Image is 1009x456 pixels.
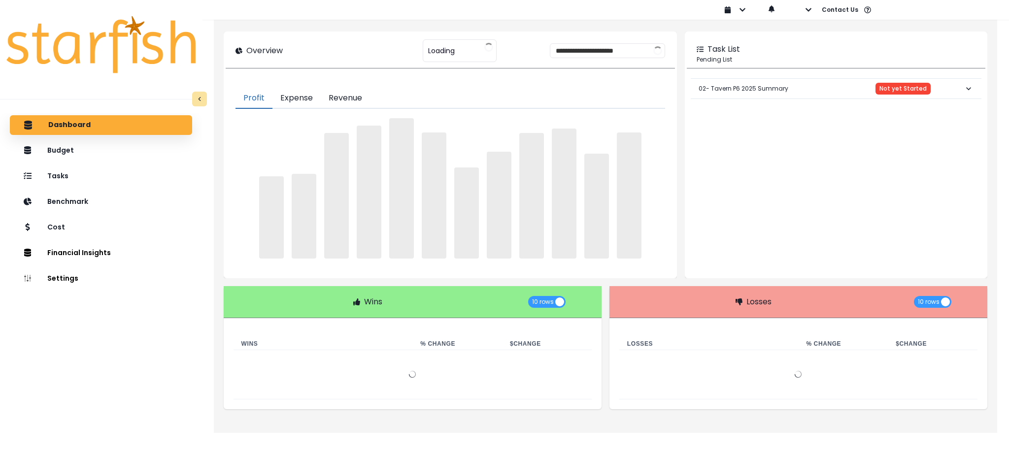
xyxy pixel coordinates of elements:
th: % Change [798,338,888,350]
span: ‌ [487,152,511,258]
span: ‌ [292,174,316,258]
button: Expense [272,88,321,109]
button: 02- Tavern P6 2025 SummaryNot yet Started [691,79,981,98]
span: ‌ [617,132,641,259]
button: Tasks [10,166,192,186]
button: Revenue [321,88,370,109]
p: Cost [47,223,65,231]
span: ‌ [357,126,381,258]
th: % Change [412,338,502,350]
p: Pending List [697,55,975,64]
button: Settings [10,269,192,289]
span: ‌ [422,132,446,259]
span: ‌ [454,167,479,259]
span: ‌ [584,154,609,258]
button: Benchmark [10,192,192,212]
p: Task List [707,43,740,55]
button: Profit [235,88,272,109]
p: Overview [246,45,283,57]
th: $ Change [502,338,592,350]
p: Wins [364,296,382,308]
button: Dashboard [10,115,192,135]
span: Loading [428,40,455,61]
p: Budget [47,146,74,155]
p: Tasks [47,172,68,180]
p: 02- Tavern P6 2025 Summary [699,76,788,101]
span: ‌ [259,176,284,258]
p: Losses [746,296,772,308]
p: Dashboard [48,121,91,130]
span: ‌ [552,129,576,258]
button: Cost [10,218,192,237]
span: Not yet Started [879,85,927,92]
span: ‌ [519,133,544,259]
span: ‌ [389,118,414,259]
th: $ Change [888,338,977,350]
th: Losses [619,338,799,350]
button: Budget [10,141,192,161]
span: 10 rows [532,296,554,308]
p: Benchmark [47,197,88,206]
span: 10 rows [918,296,940,308]
button: Financial Insights [10,243,192,263]
th: Wins [234,338,413,350]
span: ‌ [324,133,349,259]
